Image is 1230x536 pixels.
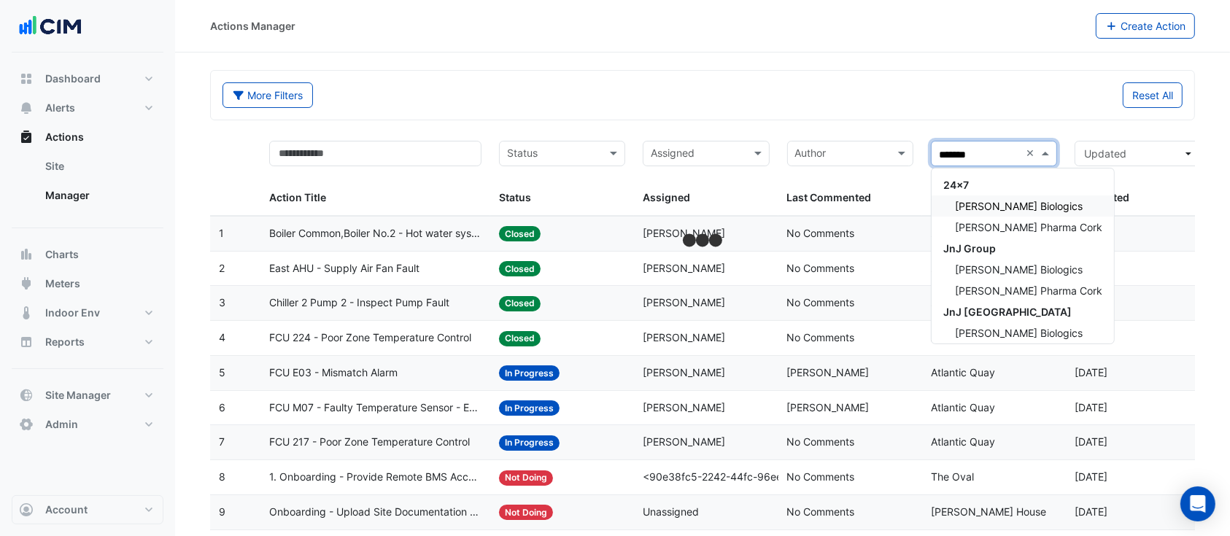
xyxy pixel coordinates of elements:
[1075,401,1107,413] span: 2024-02-09T10:57:36.859
[269,330,471,346] span: FCU 224 - Poor Zone Temperature Control
[643,505,699,518] span: Unassigned
[931,505,1046,518] span: [PERSON_NAME] House
[12,64,163,93] button: Dashboard
[223,82,313,108] button: More Filters
[45,306,100,320] span: Indoor Env
[219,262,225,274] span: 2
[269,295,449,311] span: Chiller 2 Pump 2 - Inspect Pump Fault
[219,227,224,239] span: 1
[45,388,111,403] span: Site Manager
[19,101,34,115] app-icon: Alerts
[34,152,163,181] a: Site
[955,284,1102,297] span: [PERSON_NAME] Pharma Cork
[1123,82,1183,108] button: Reset All
[210,18,295,34] div: Actions Manager
[219,505,225,518] span: 9
[1075,366,1107,378] span: 2024-02-09T11:10:05.381
[18,12,83,41] img: Company Logo
[787,401,870,413] span: [PERSON_NAME]
[643,331,725,343] span: [PERSON_NAME]
[499,365,560,381] span: In Progress
[943,306,1072,318] span: JnJ [GEOGRAPHIC_DATA]
[787,262,855,274] span: No Comments
[955,263,1083,276] span: [PERSON_NAME] Biologics
[1075,141,1201,166] button: Updated
[499,261,541,276] span: Closed
[12,240,163,269] button: Charts
[499,296,541,311] span: Closed
[1084,147,1126,160] span: Updated
[499,435,560,451] span: In Progress
[1026,145,1038,162] span: Clear
[12,123,163,152] button: Actions
[269,469,481,486] span: 1. Onboarding - Provide Remote BMS Access
[787,296,855,308] span: No Comments
[34,181,163,210] a: Manager
[787,435,855,448] span: No Comments
[219,470,225,483] span: 8
[45,276,80,291] span: Meters
[12,152,163,216] div: Actions
[45,130,84,144] span: Actions
[787,227,855,239] span: No Comments
[499,470,553,486] span: Not Doing
[269,434,470,451] span: FCU 217 - Poor Zone Temperature Control
[1075,435,1107,448] span: 2024-02-09T10:27:17.577
[931,435,995,448] span: Atlantic Quay
[45,247,79,262] span: Charts
[19,130,34,144] app-icon: Actions
[931,366,995,378] span: Atlantic Quay
[931,168,1115,344] ng-dropdown-panel: Options list
[269,504,481,521] span: Onboarding - Upload Site Documentation - Facilities
[955,221,1102,233] span: [PERSON_NAME] Pharma Cork
[931,401,995,413] span: Atlantic Quay
[269,191,326,203] span: Action Title
[12,298,163,327] button: Indoor Env
[943,242,996,255] span: JnJ Group
[45,71,101,86] span: Dashboard
[787,505,855,518] span: No Comments
[12,93,163,123] button: Alerts
[1075,505,1107,518] span: 2024-01-04T14:17:21.806
[219,366,225,378] span: 5
[269,365,398,381] span: FCU E03 - Mismatch Alarm
[943,179,969,191] span: 24x7
[499,191,531,203] span: Status
[643,227,725,239] span: [PERSON_NAME]
[219,331,225,343] span: 4
[19,306,34,320] app-icon: Indoor Env
[12,410,163,439] button: Admin
[219,401,225,413] span: 6
[19,276,34,291] app-icon: Meters
[19,388,34,403] app-icon: Site Manager
[45,335,85,349] span: Reports
[12,269,163,298] button: Meters
[643,366,725,378] span: [PERSON_NAME]
[45,502,88,517] span: Account
[499,400,560,416] span: In Progress
[1096,13,1196,39] button: Create Action
[499,505,553,520] span: Not Doing
[19,335,34,349] app-icon: Reports
[499,226,541,241] span: Closed
[19,71,34,86] app-icon: Dashboard
[12,327,163,357] button: Reports
[499,331,541,346] span: Closed
[269,400,481,416] span: FCU M07 - Faulty Temperature Sensor - Enable Point (without static reading)
[955,327,1083,339] span: [PERSON_NAME] Biologics
[643,262,725,274] span: [PERSON_NAME]
[19,417,34,432] app-icon: Admin
[269,225,481,242] span: Boiler Common,Boiler No.2 - Hot water system entering temperature sensor failed
[12,495,163,524] button: Account
[19,247,34,262] app-icon: Charts
[787,470,855,483] span: No Comments
[643,296,725,308] span: [PERSON_NAME]
[1075,470,1107,483] span: 2024-01-04T14:18:43.209
[643,401,725,413] span: [PERSON_NAME]
[643,470,865,483] span: <90e38fc5-2242-44fc-96ee-f9ce1b8806e3>
[931,470,974,483] span: The Oval
[269,260,419,277] span: East AHU - Supply Air Fan Fault
[219,296,225,308] span: 3
[787,331,855,343] span: No Comments
[955,200,1083,212] span: [PERSON_NAME] Biologics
